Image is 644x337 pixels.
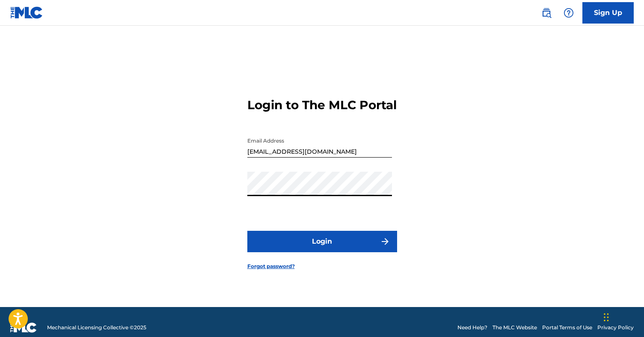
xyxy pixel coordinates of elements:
[10,322,37,333] img: logo
[47,324,146,331] span: Mechanical Licensing Collective © 2025
[564,8,574,18] img: help
[542,324,592,331] a: Portal Terms of Use
[247,98,397,113] h3: Login to The MLC Portal
[582,2,634,24] a: Sign Up
[601,296,644,337] iframe: Chat Widget
[247,262,295,270] a: Forgot password?
[597,324,634,331] a: Privacy Policy
[493,324,537,331] a: The MLC Website
[538,4,555,21] a: Public Search
[560,4,577,21] div: Help
[380,236,390,247] img: f7272a7cc735f4ea7f67.svg
[457,324,487,331] a: Need Help?
[10,6,43,19] img: MLC Logo
[247,231,397,252] button: Login
[541,8,552,18] img: search
[604,304,609,330] div: Drag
